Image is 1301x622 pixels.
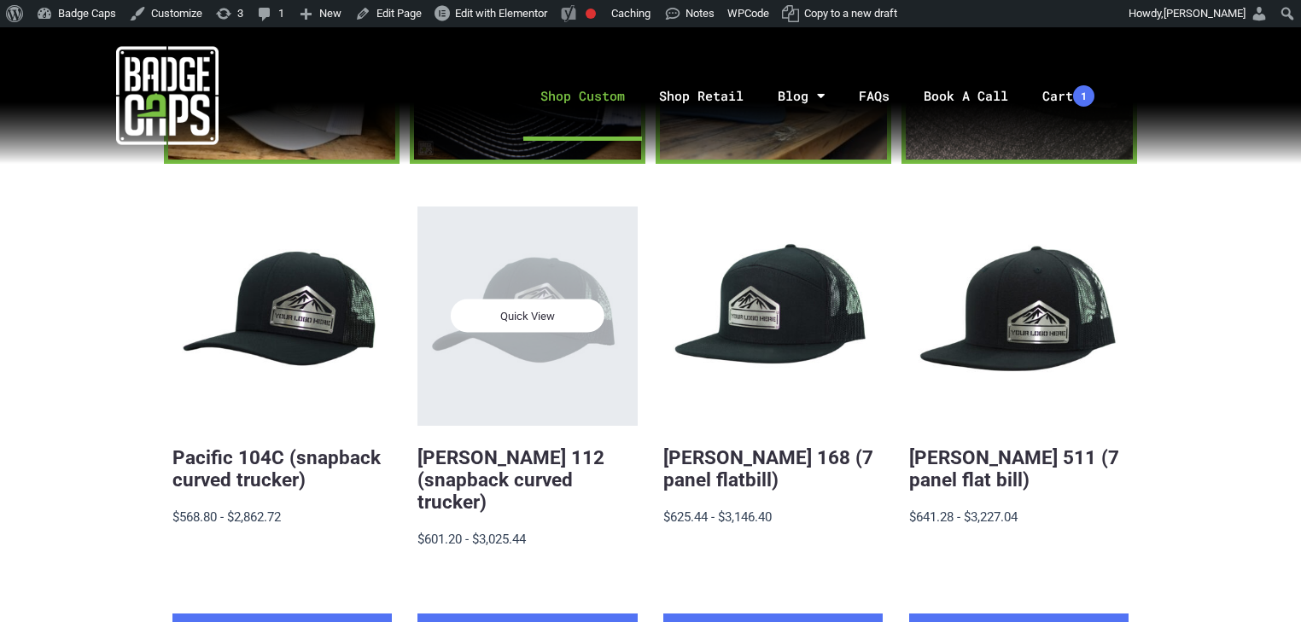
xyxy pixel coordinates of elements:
[417,532,526,547] span: $601.20 - $3,025.44
[842,51,907,141] a: FAQs
[907,51,1025,141] a: Book A Call
[116,44,219,147] img: badgecaps white logo with green acccent
[1164,7,1246,20] span: [PERSON_NAME]
[663,509,772,525] span: $625.44 - $3,146.40
[417,446,604,513] a: [PERSON_NAME] 112 (snapback curved trucker)
[909,206,1129,426] button: BadgeCaps - Richardson 511
[909,509,1018,525] span: $641.28 - $3,227.04
[455,7,547,20] span: Edit with Elementor
[172,446,381,491] a: Pacific 104C (snapback curved trucker)
[172,509,281,525] span: $568.80 - $2,862.72
[1025,51,1111,141] a: Cart1
[761,51,842,141] a: Blog
[663,446,873,491] a: [PERSON_NAME] 168 (7 panel flatbill)
[663,206,883,426] button: BadgeCaps - Richardson 168
[334,51,1301,141] nav: Menu
[451,299,604,333] span: Quick View
[586,9,596,19] div: Focus keyphrase not set
[909,446,1119,491] a: [PERSON_NAME] 511 (7 panel flat bill)
[172,206,392,426] button: BadgeCaps - Pacific 104C
[523,51,642,141] a: Shop Custom
[417,206,637,426] button: BadgeCaps - Richardson 112 Quick View
[642,51,761,141] a: Shop Retail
